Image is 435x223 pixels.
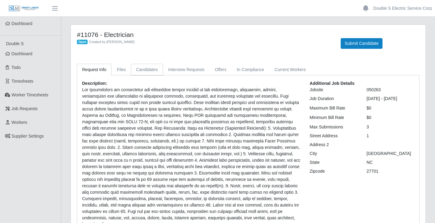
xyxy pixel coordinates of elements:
span: Todo [12,65,21,70]
div: [GEOGRAPHIC_DATA] [362,150,419,157]
a: Interview Requests [163,64,210,76]
div: [DATE] - [DATE] [362,95,419,102]
a: Request Info [77,64,111,76]
span: Dashboard [12,21,33,26]
div: State [305,159,362,166]
div: 1 [362,133,419,139]
span: Open [77,40,88,45]
span: Timesheets [12,79,34,84]
span: Double S [6,41,24,46]
button: Submit Candidate [341,38,382,49]
span: Worker Timesheets [12,92,48,97]
a: Current Workers [269,64,311,76]
div: 3 [362,124,419,130]
div: Max Submissions [305,124,362,130]
img: SLM Logo [9,5,39,12]
h4: #11076 - Electrician [77,31,332,38]
div: Job Duration [305,95,362,102]
span: Created by [PERSON_NAME] [89,40,135,44]
a: Files [111,64,131,76]
b: Description: [82,81,107,86]
div: NC [362,159,419,166]
div: Address 2 [305,142,362,148]
span: Workers [12,120,27,125]
div: $0 [362,114,419,121]
div: Zipcode [305,168,362,174]
div: Minimum Bill Rate [305,114,362,121]
span: Dashboard [12,51,33,56]
div: 050263 [362,87,419,93]
a: In Compliance [232,64,270,76]
span: Supplier Settings [12,134,44,138]
a: Double S Electric Service Corp [373,5,432,12]
a: Candidates [131,64,163,76]
a: Offers [210,64,232,76]
div: City [305,150,362,157]
div: Street Address [305,133,362,139]
b: Additional Job Details [310,81,354,86]
span: Job Requests [12,106,38,111]
div: $0 [362,105,419,111]
div: Maximum Bill Rate [305,105,362,111]
div: 27701 [362,168,419,174]
div: Jobsite [305,87,362,93]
